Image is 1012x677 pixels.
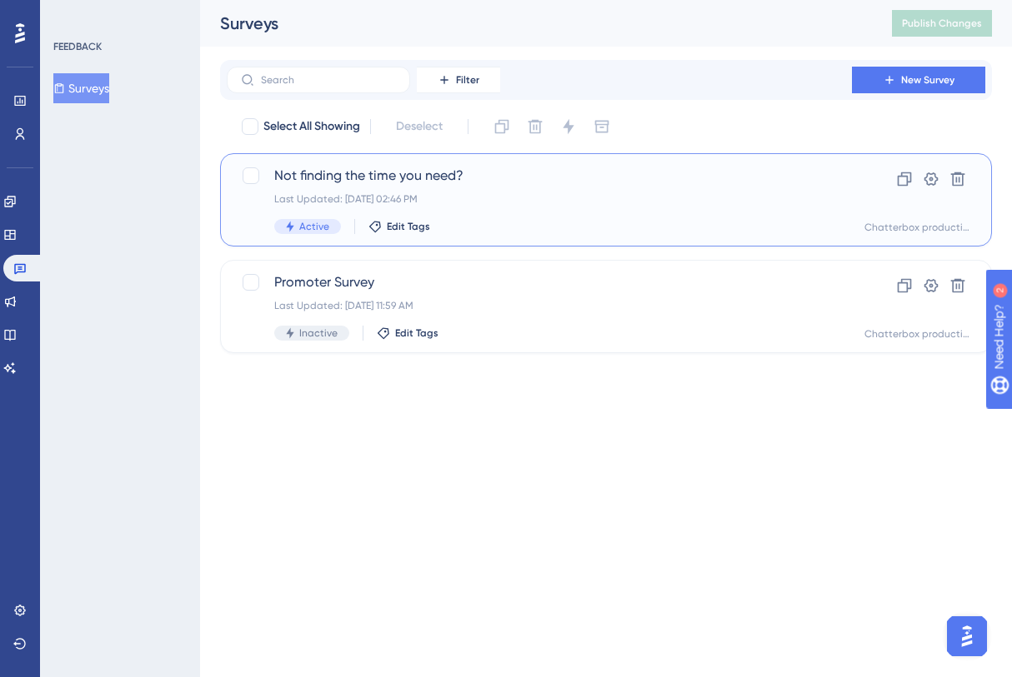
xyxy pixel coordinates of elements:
[53,73,109,103] button: Surveys
[299,326,338,340] span: Inactive
[220,12,850,35] div: Surveys
[274,192,804,206] div: Last Updated: [DATE] 02:46 PM
[368,220,430,233] button: Edit Tags
[387,220,430,233] span: Edit Tags
[39,4,104,24] span: Need Help?
[53,40,102,53] div: FEEDBACK
[274,272,804,292] span: Promoter Survey
[892,10,992,37] button: Publish Changes
[396,117,443,137] span: Deselect
[902,17,982,30] span: Publish Changes
[274,299,804,312] div: Last Updated: [DATE] 11:59 AM
[864,221,971,234] div: Chatterbox production
[381,112,458,142] button: Deselect
[377,326,438,340] button: Edit Tags
[263,117,360,137] span: Select All Showing
[456,73,479,87] span: Filter
[395,326,438,340] span: Edit Tags
[116,8,121,22] div: 2
[261,74,396,86] input: Search
[417,67,500,93] button: Filter
[942,611,992,661] iframe: UserGuiding AI Assistant Launcher
[852,67,985,93] button: New Survey
[299,220,329,233] span: Active
[864,327,971,341] div: Chatterbox production
[274,166,804,186] span: Not finding the time you need?
[901,73,954,87] span: New Survey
